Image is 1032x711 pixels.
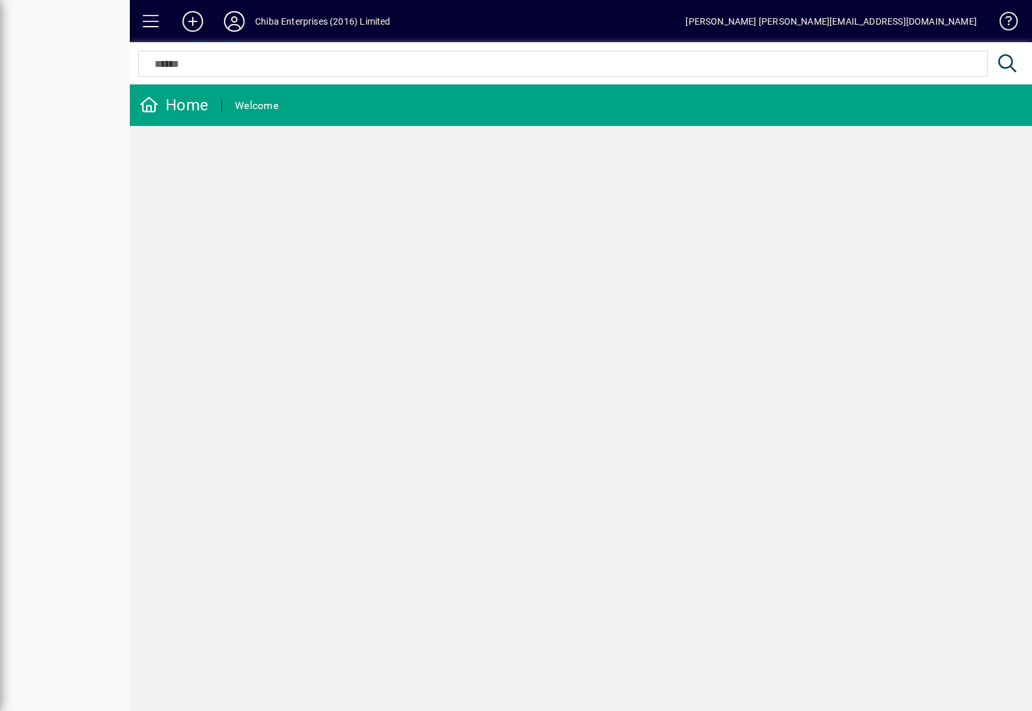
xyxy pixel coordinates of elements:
[255,11,391,32] div: Chiba Enterprises (2016) Limited
[990,3,1016,45] a: Knowledge Base
[685,11,977,32] div: [PERSON_NAME] [PERSON_NAME][EMAIL_ADDRESS][DOMAIN_NAME]
[140,95,208,116] div: Home
[172,10,214,33] button: Add
[214,10,255,33] button: Profile
[235,95,278,116] div: Welcome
